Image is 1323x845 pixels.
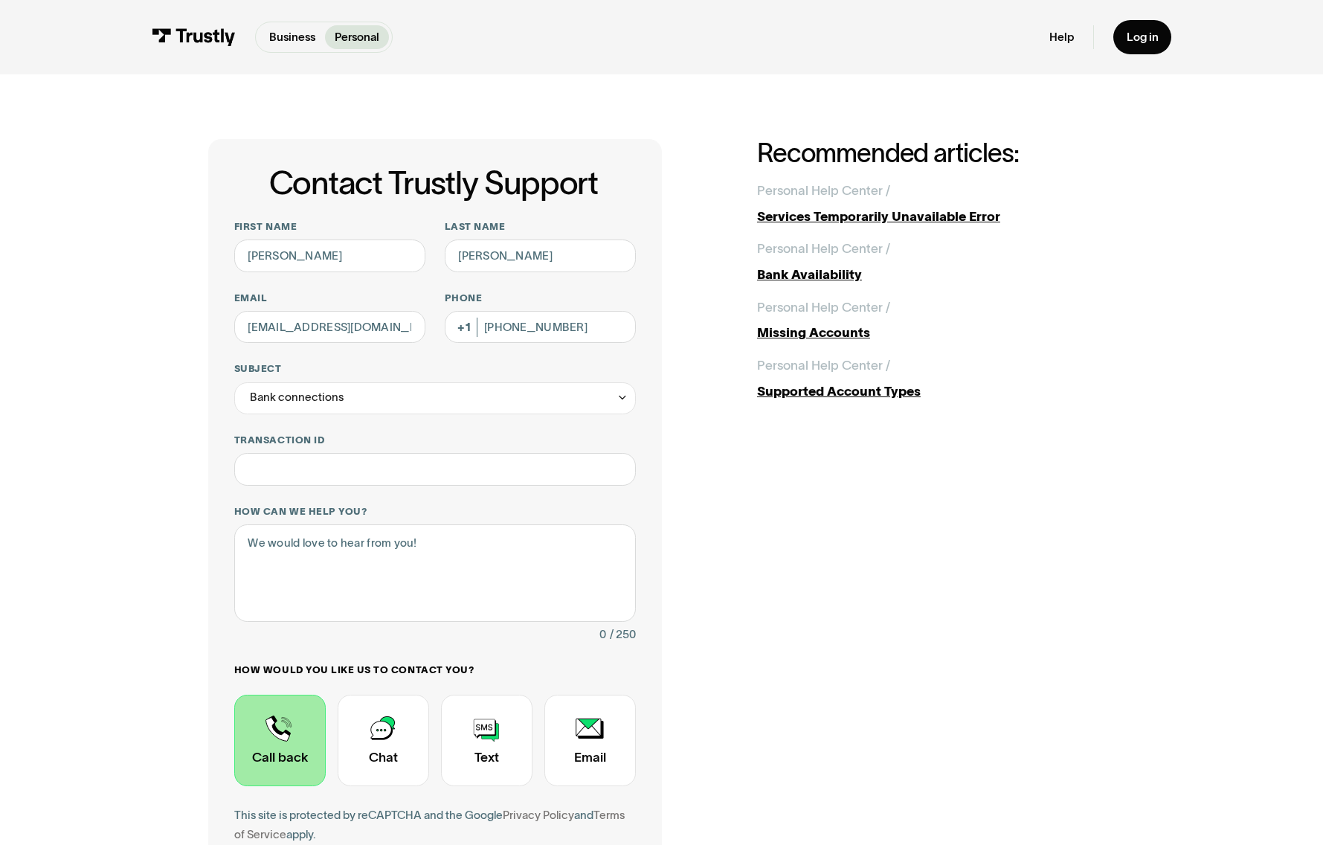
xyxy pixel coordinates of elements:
[234,362,636,375] label: Subject
[757,207,1115,226] div: Services Temporarily Unavailable Error
[757,265,1115,284] div: Bank Availability
[234,311,425,344] input: alex@mail.com
[757,298,1115,343] a: Personal Help Center /Missing Accounts
[231,165,636,201] h1: Contact Trustly Support
[757,356,890,375] div: Personal Help Center /
[260,25,325,49] a: Business
[234,240,425,272] input: Alex
[234,806,636,844] div: This site is protected by reCAPTCHA and the Google and apply.
[445,311,636,344] input: (555) 555-5555
[757,239,890,258] div: Personal Help Center /
[757,298,890,317] div: Personal Help Center /
[757,239,1115,284] a: Personal Help Center /Bank Availability
[757,382,1115,401] div: Supported Account Types
[234,664,636,676] label: How would you like us to contact you?
[234,434,636,446] label: Transaction ID
[234,220,425,233] label: First name
[599,625,606,644] div: 0
[757,323,1115,342] div: Missing Accounts
[234,505,636,518] label: How can we help you?
[269,29,315,46] p: Business
[757,139,1115,167] h2: Recommended articles:
[503,809,574,821] a: Privacy Policy
[152,28,236,46] img: Trustly Logo
[234,382,636,415] div: Bank connections
[234,292,425,304] label: Email
[445,220,636,233] label: Last name
[757,181,1115,226] a: Personal Help Center /Services Temporarily Unavailable Error
[335,29,379,46] p: Personal
[445,292,636,304] label: Phone
[757,181,890,200] div: Personal Help Center /
[325,25,389,49] a: Personal
[445,240,636,272] input: Howard
[610,625,636,644] div: / 250
[757,356,1115,401] a: Personal Help Center /Supported Account Types
[1049,30,1074,45] a: Help
[250,388,344,407] div: Bank connections
[1113,20,1171,54] a: Log in
[1127,30,1159,45] div: Log in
